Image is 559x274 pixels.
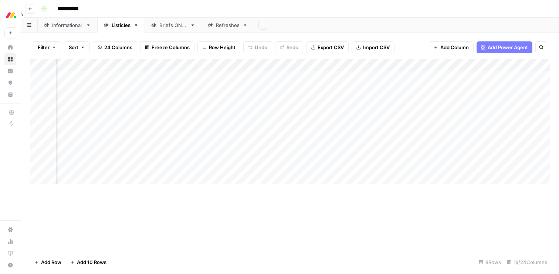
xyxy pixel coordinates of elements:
button: Add 10 Rows [66,256,111,268]
span: Undo [255,44,267,51]
div: Informational [52,21,83,29]
button: Import CSV [352,41,394,53]
span: Export CSV [318,44,344,51]
button: Workspace: Monday.com [4,6,16,24]
span: Import CSV [363,44,390,51]
span: Add 10 Rows [77,258,106,266]
a: Usage [4,236,16,247]
span: 24 Columns [104,44,132,51]
button: Freeze Columns [140,41,194,53]
button: Redo [275,41,303,53]
a: Refreshes [201,18,254,33]
button: Filter [33,41,61,53]
div: Briefs ONLY [159,21,187,29]
button: Help + Support [4,259,16,271]
button: Export CSV [306,41,349,53]
span: Freeze Columns [152,44,190,51]
a: Browse [4,53,16,65]
button: Row Height [197,41,240,53]
div: 8 Rows [476,256,504,268]
button: Add Row [30,256,66,268]
span: Sort [69,44,78,51]
a: Informational [38,18,97,33]
a: Learning Hub [4,247,16,259]
span: Add Column [440,44,469,51]
button: Add Column [429,41,474,53]
a: Settings [4,224,16,236]
span: Filter [38,44,50,51]
button: Undo [243,41,272,53]
div: Listicles [112,21,131,29]
div: Refreshes [216,21,240,29]
button: Sort [64,41,90,53]
span: Redo [287,44,298,51]
a: Your Data [4,89,16,101]
span: Row Height [209,44,236,51]
a: Opportunities [4,77,16,89]
span: Add Power Agent [488,44,528,51]
img: Monday.com Logo [4,9,18,22]
div: 19/24 Columns [504,256,550,268]
button: 24 Columns [93,41,137,53]
button: Add Power Agent [477,41,532,53]
a: Insights [4,65,16,77]
span: Add Row [41,258,61,266]
a: Listicles [97,18,145,33]
a: Briefs ONLY [145,18,201,33]
a: Home [4,41,16,53]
